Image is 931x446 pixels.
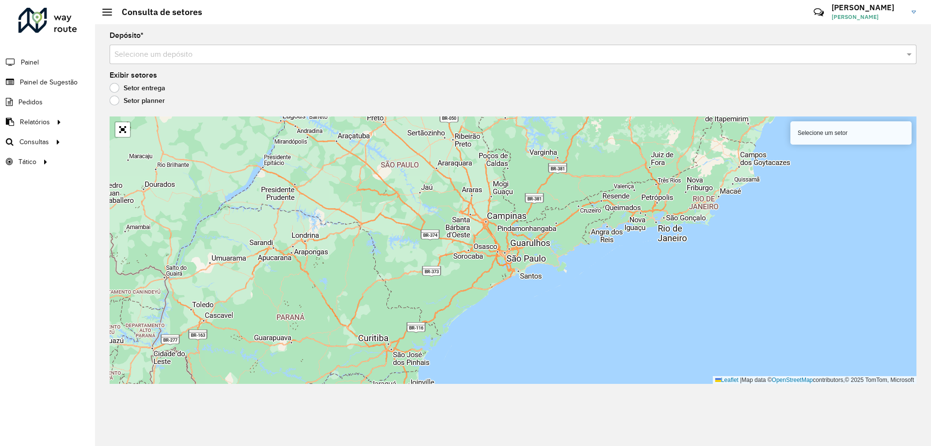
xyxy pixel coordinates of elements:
[19,137,49,147] span: Consultas
[110,69,157,81] label: Exibir setores
[715,377,738,383] a: Leaflet
[115,122,130,137] a: Abrir mapa em tela cheia
[20,77,78,87] span: Painel de Sugestão
[110,96,165,105] label: Setor planner
[772,377,813,383] a: OpenStreetMap
[110,83,165,93] label: Setor entrega
[832,13,904,21] span: [PERSON_NAME]
[808,2,829,23] a: Contato Rápido
[832,3,904,12] h3: [PERSON_NAME]
[112,7,202,17] h2: Consulta de setores
[790,121,912,145] div: Selecione um setor
[18,157,36,167] span: Tático
[21,57,39,67] span: Painel
[713,376,916,384] div: Map data © contributors,© 2025 TomTom, Microsoft
[18,97,43,107] span: Pedidos
[110,30,144,41] label: Depósito
[20,117,50,127] span: Relatórios
[740,377,741,383] span: |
